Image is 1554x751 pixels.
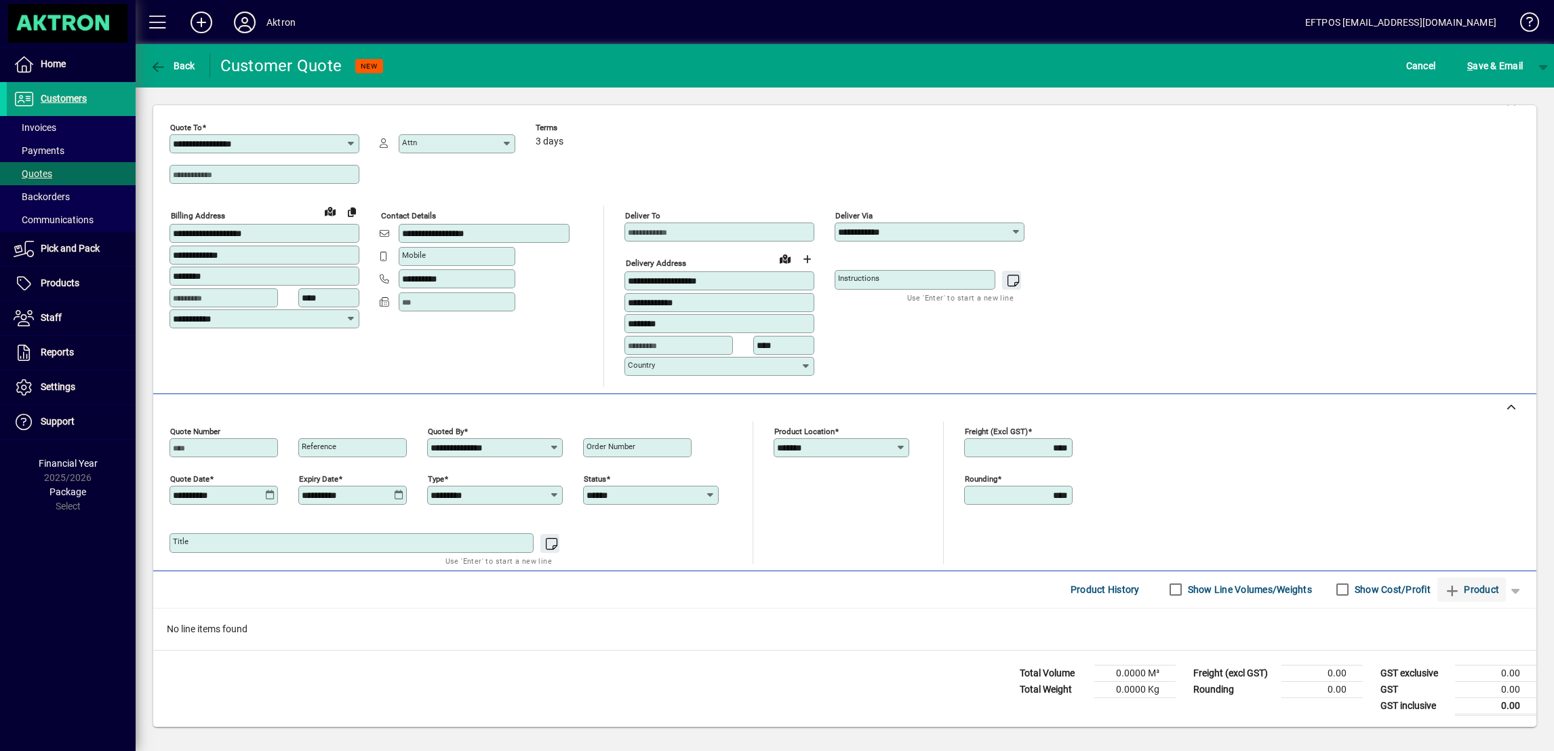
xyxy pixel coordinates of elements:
[1444,579,1499,600] span: Product
[7,336,136,370] a: Reports
[1094,681,1176,697] td: 0.0000 Kg
[49,486,86,497] span: Package
[7,116,136,139] a: Invoices
[14,214,94,225] span: Communications
[173,537,188,546] mat-label: Title
[170,426,220,436] mat-label: Quote number
[796,248,818,270] button: Choose address
[1455,697,1536,714] td: 0.00
[266,12,296,33] div: Aktron
[41,312,62,323] span: Staff
[1187,681,1281,697] td: Rounding
[1071,579,1140,600] span: Product History
[774,248,796,269] a: View on map
[220,55,342,77] div: Customer Quote
[7,301,136,335] a: Staff
[1374,697,1455,714] td: GST inclusive
[14,191,70,202] span: Backorders
[41,347,74,358] span: Reports
[1352,583,1431,596] label: Show Cost/Profit
[1187,665,1281,681] td: Freight (excl GST)
[838,273,879,283] mat-label: Instructions
[41,416,75,427] span: Support
[445,553,552,569] mat-hint: Use 'Enter' to start a new line
[1510,3,1537,47] a: Knowledge Base
[7,405,136,439] a: Support
[302,442,336,451] mat-label: Reference
[1065,577,1145,602] button: Product History
[965,474,997,483] mat-label: Rounding
[402,250,426,260] mat-label: Mobile
[180,10,223,35] button: Add
[1406,55,1436,77] span: Cancel
[170,123,202,132] mat-label: Quote To
[150,60,195,71] span: Back
[628,360,655,370] mat-label: Country
[835,211,873,220] mat-label: Deliver via
[586,442,635,451] mat-label: Order number
[1403,54,1439,78] button: Cancel
[428,474,444,483] mat-label: Type
[319,200,341,222] a: View on map
[14,168,52,179] span: Quotes
[341,201,363,223] button: Copy to Delivery address
[428,426,464,436] mat-label: Quoted by
[1374,665,1455,681] td: GST exclusive
[774,426,835,436] mat-label: Product location
[907,290,1014,305] mat-hint: Use 'Enter' to start a new line
[1460,54,1530,78] button: Save & Email
[1467,60,1473,71] span: S
[7,232,136,266] a: Pick and Pack
[1281,681,1363,697] td: 0.00
[1094,665,1176,681] td: 0.0000 M³
[153,609,1536,650] div: No line items found
[7,208,136,231] a: Communications
[402,138,417,147] mat-label: Attn
[223,10,266,35] button: Profile
[7,185,136,208] a: Backorders
[7,370,136,404] a: Settings
[41,277,79,288] span: Products
[625,211,660,220] mat-label: Deliver To
[41,93,87,104] span: Customers
[1013,665,1094,681] td: Total Volume
[14,122,56,133] span: Invoices
[1437,577,1506,602] button: Product
[536,123,617,132] span: Terms
[536,136,563,147] span: 3 days
[361,62,378,71] span: NEW
[1185,583,1312,596] label: Show Line Volumes/Weights
[41,243,100,254] span: Pick and Pack
[965,426,1028,436] mat-label: Freight (excl GST)
[1281,665,1363,681] td: 0.00
[7,47,136,81] a: Home
[7,267,136,301] a: Products
[1013,681,1094,697] td: Total Weight
[7,139,136,162] a: Payments
[1455,665,1536,681] td: 0.00
[14,145,64,156] span: Payments
[136,54,210,78] app-page-header-button: Back
[584,474,606,483] mat-label: Status
[41,381,75,392] span: Settings
[146,54,199,78] button: Back
[170,474,210,483] mat-label: Quote date
[39,458,98,469] span: Financial Year
[1305,12,1496,33] div: EFTPOS [EMAIL_ADDRESS][DOMAIN_NAME]
[299,474,338,483] mat-label: Expiry date
[1374,681,1455,697] td: GST
[41,58,66,69] span: Home
[1455,681,1536,697] td: 0.00
[7,162,136,185] a: Quotes
[1467,55,1523,77] span: ave & Email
